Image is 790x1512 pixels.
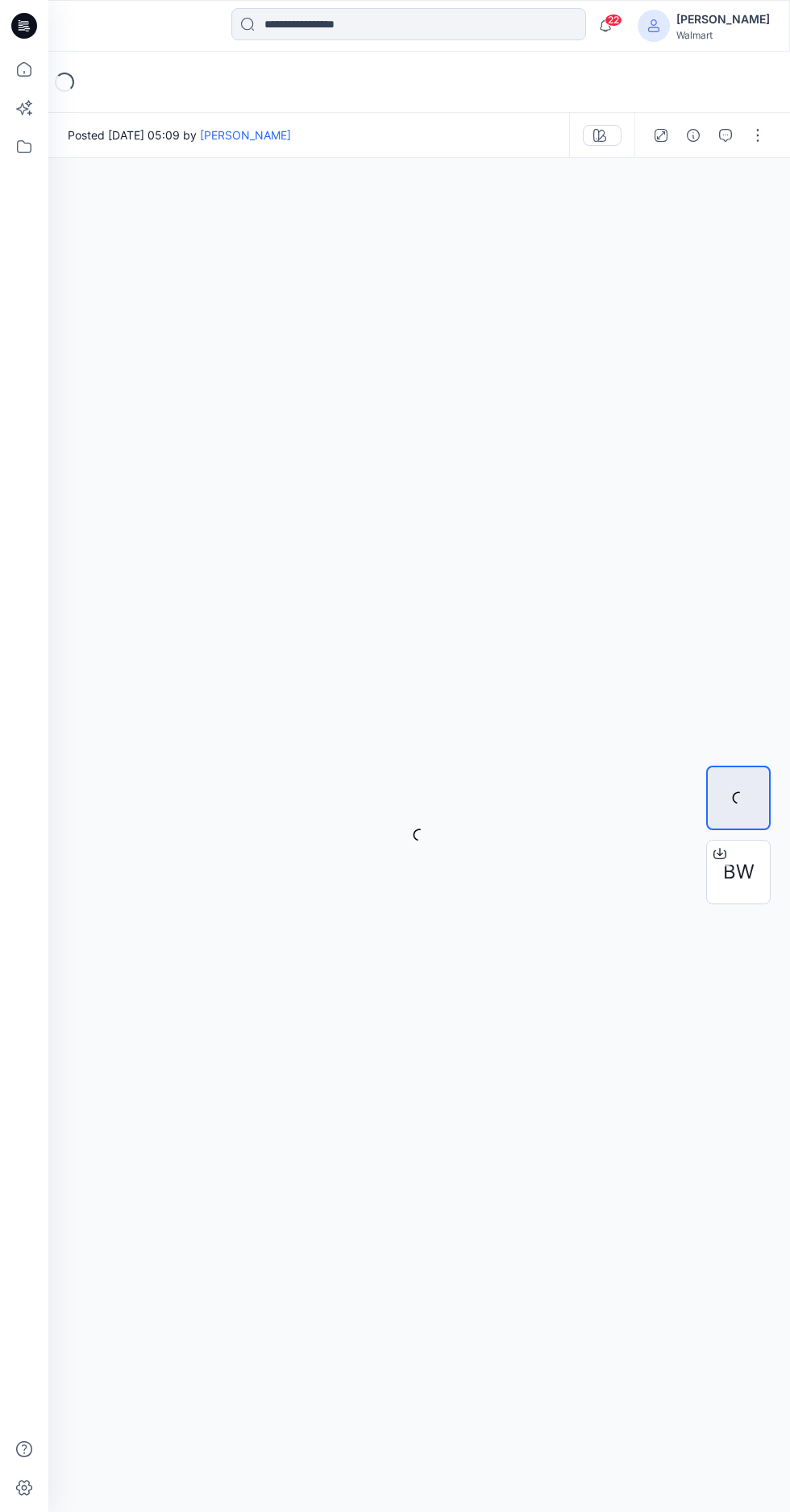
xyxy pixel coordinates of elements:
a: [PERSON_NAME] [200,128,291,142]
button: Details [680,123,706,148]
div: Walmart [676,29,770,41]
span: BW [723,858,755,887]
svg: avatar [647,19,660,32]
div: [PERSON_NAME] [676,10,770,29]
span: Posted [DATE] 05:09 by [68,127,291,143]
span: 22 [605,14,622,27]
